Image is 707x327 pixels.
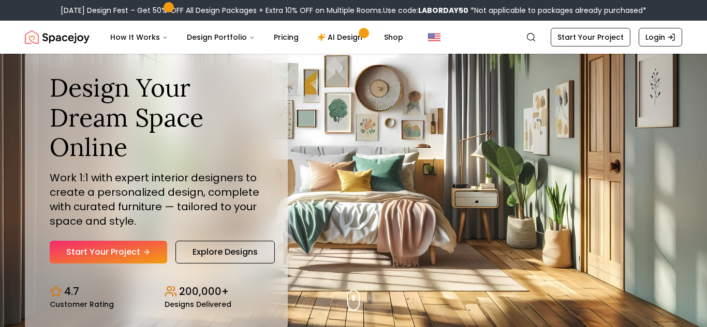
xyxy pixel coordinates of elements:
span: *Not applicable to packages already purchased* [468,5,646,15]
span: Use code: [383,5,468,15]
a: AI Design [309,27,374,48]
p: 200,000+ [179,284,229,299]
img: Spacejoy Logo [25,27,90,48]
a: Pricing [266,27,307,48]
a: Start Your Project [551,28,630,46]
div: Design stats [50,276,263,308]
p: 4.7 [64,284,79,299]
a: Start Your Project [50,241,167,263]
a: Login [639,28,682,46]
a: Shop [376,27,411,48]
div: [DATE] Design Fest – Get 50% OFF All Design Packages + Extra 10% OFF on Multiple Rooms. [61,5,646,15]
a: Explore Designs [175,241,275,263]
small: Customer Rating [50,301,114,308]
a: Spacejoy [25,27,90,48]
nav: Global [25,21,682,54]
button: How It Works [102,27,176,48]
h1: Design Your Dream Space Online [50,73,263,162]
img: United States [428,31,440,43]
button: Design Portfolio [179,27,263,48]
small: Designs Delivered [165,301,231,308]
nav: Main [102,27,411,48]
p: Work 1:1 with expert interior designers to create a personalized design, complete with curated fu... [50,170,263,228]
b: LABORDAY50 [418,5,468,15]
